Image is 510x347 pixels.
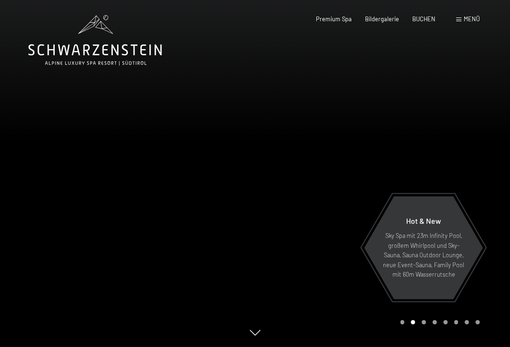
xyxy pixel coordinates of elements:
div: Carousel Page 7 [465,320,469,324]
div: Carousel Page 4 [433,320,437,324]
p: Sky Spa mit 23m Infinity Pool, großem Whirlpool und Sky-Sauna, Sauna Outdoor Lounge, neue Event-S... [382,231,465,279]
span: Hot & New [406,216,441,225]
a: Bildergalerie [365,15,399,23]
a: Premium Spa [316,15,352,23]
div: Carousel Page 3 [422,320,426,324]
div: Carousel Page 6 [454,320,459,324]
div: Carousel Page 8 [476,320,480,324]
a: Hot & New Sky Spa mit 23m Infinity Pool, großem Whirlpool und Sky-Sauna, Sauna Outdoor Lounge, ne... [364,196,484,300]
div: Carousel Page 5 [443,320,448,324]
div: Carousel Page 1 [400,320,405,324]
div: Carousel Pagination [397,320,480,324]
div: Carousel Page 2 (Current Slide) [411,320,415,324]
span: Menü [464,15,480,23]
a: BUCHEN [412,15,435,23]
